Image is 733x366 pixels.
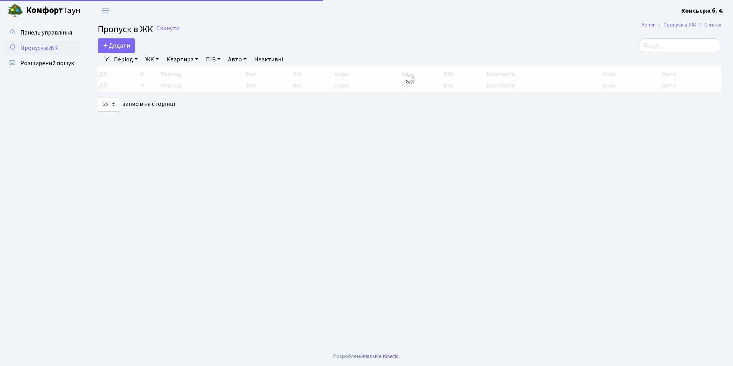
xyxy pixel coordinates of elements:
[20,44,58,52] span: Пропуск в ЖК
[333,352,400,361] div: Розроблено .
[20,59,74,68] span: Розширений пошук
[96,4,115,17] button: Переключити навігацію
[404,73,416,85] img: Обробка...
[26,4,63,16] b: Комфорт
[163,53,201,66] a: Квартира
[363,352,399,360] a: Massive Kinetic
[4,56,81,71] a: Розширений пошук
[98,97,120,112] select: записів на сторінці
[225,53,250,66] a: Авто
[4,25,81,40] a: Панель управління
[203,53,224,66] a: ПІБ
[664,21,696,29] a: Пропуск в ЖК
[251,53,286,66] a: Неактивні
[111,53,141,66] a: Період
[156,25,179,32] a: Скинути
[638,38,721,53] input: Пошук...
[8,3,23,18] img: logo.png
[641,21,656,29] a: Admin
[696,21,721,29] li: Список
[98,97,175,112] label: записів на сторінці
[20,28,72,37] span: Панель управління
[26,4,81,17] span: Таун
[98,23,153,36] span: Пропуск в ЖК
[681,7,724,15] b: Консьєрж б. 4.
[630,17,733,33] nav: breadcrumb
[142,53,162,66] a: ЖК
[681,6,724,15] a: Консьєрж б. 4.
[103,41,130,50] span: Додати
[4,40,81,56] a: Пропуск в ЖК
[98,38,135,53] a: Додати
